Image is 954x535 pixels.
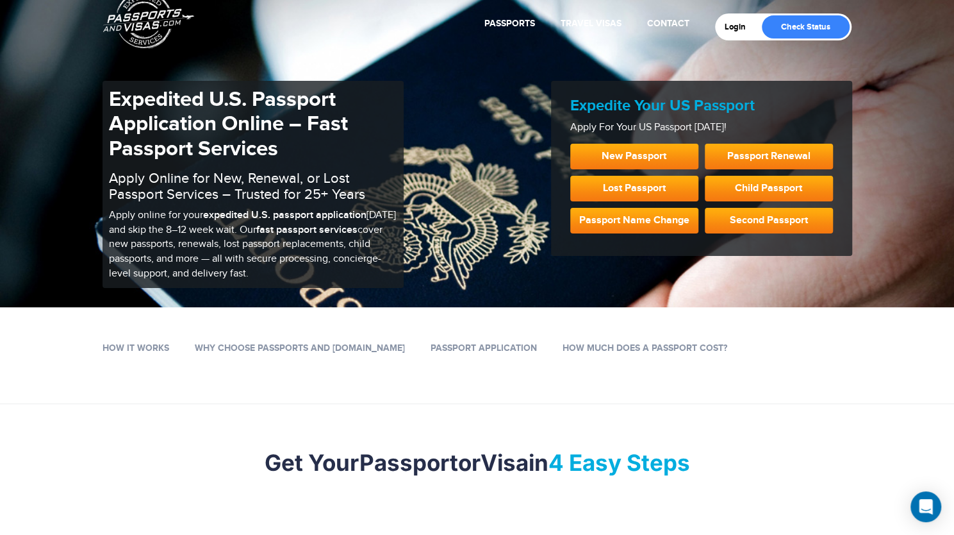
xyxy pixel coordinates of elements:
a: Contact [647,18,689,29]
div: Open Intercom Messenger [910,491,941,522]
h2: Expedite Your US Passport [570,97,833,115]
a: Passport Application [431,343,537,353]
b: fast passport services [256,224,358,236]
h2: Get Your or in [103,449,852,476]
strong: Passport [359,449,458,476]
strong: Visa [481,449,529,476]
h1: Expedited U.S. Passport Application Online – Fast Passport Services [109,87,397,161]
a: Child Passport [705,176,833,201]
a: How Much Does a Passport Cost? [563,343,727,353]
b: expedited U.S. passport application [203,209,366,221]
h2: Apply Online for New, Renewal, or Lost Passport Services – Trusted for 25+ Years [109,171,397,201]
a: Second Passport [705,208,833,234]
p: Apply online for your [DATE] and skip the 8–12 week wait. Our cover new passports, renewals, lost... [109,208,397,282]
a: How it works [103,343,169,353]
a: Passports [484,18,535,29]
p: Apply For Your US Passport [DATE]! [570,121,833,135]
a: Travel Visas [561,18,621,29]
a: Login [725,22,755,32]
a: Passport Name Change [570,208,698,234]
a: New Passport [570,144,698,169]
a: Passport Renewal [705,144,833,169]
a: Lost Passport [570,176,698,201]
a: Why Choose Passports and [DOMAIN_NAME] [195,343,405,353]
mark: 4 Easy Steps [548,449,690,476]
a: Check Status [762,15,850,38]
